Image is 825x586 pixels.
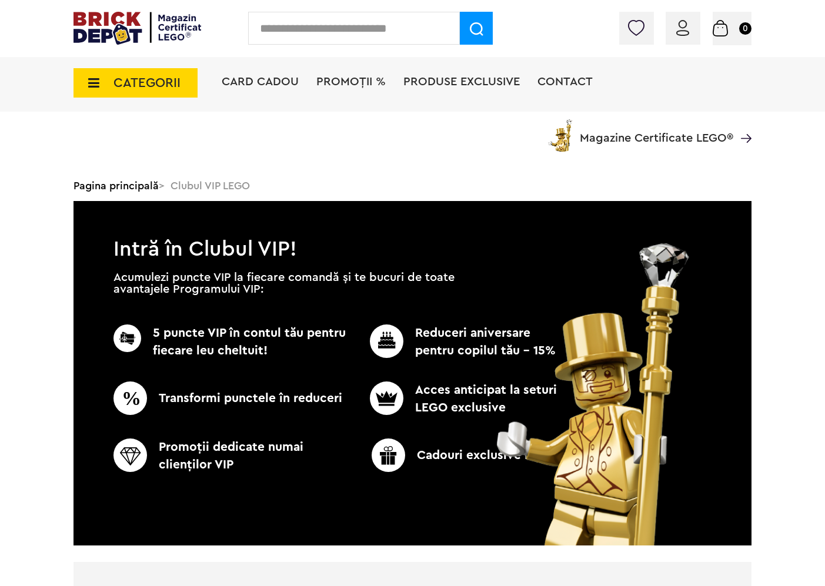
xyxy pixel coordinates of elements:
img: CC_BD_Green_chek_mark [113,381,147,415]
img: CC_BD_Green_chek_mark [372,438,405,472]
h1: Intră în Clubul VIP! [74,201,751,255]
img: CC_BD_Green_chek_mark [370,381,403,415]
a: Pagina principală [74,180,159,191]
span: CATEGORII [113,76,181,89]
div: > Clubul VIP LEGO [74,170,751,201]
small: 0 [739,22,751,35]
a: Produse exclusive [403,76,520,88]
span: Magazine Certificate LEGO® [580,117,733,144]
p: Acumulezi puncte VIP la fiecare comandă și te bucuri de toate avantajele Programului VIP: [113,272,455,295]
a: Contact [537,76,593,88]
p: 5 puncte VIP în contul tău pentru fiecare leu cheltuit! [113,324,350,360]
img: vip_page_image [484,243,703,545]
img: CC_BD_Green_chek_mark [113,438,147,472]
p: Acces anticipat la seturi LEGO exclusive [350,381,561,417]
p: Transformi punctele în reduceri [113,381,350,415]
img: CC_BD_Green_chek_mark [113,324,141,352]
a: PROMOȚII % [316,76,386,88]
a: Card Cadou [222,76,299,88]
a: Magazine Certificate LEGO® [733,117,751,129]
p: Cadouri exclusive LEGO [346,438,583,472]
img: CC_BD_Green_chek_mark [370,324,403,358]
p: Promoţii dedicate numai clienţilor VIP [113,438,350,474]
p: Reduceri aniversare pentru copilul tău - 15% [350,324,561,360]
